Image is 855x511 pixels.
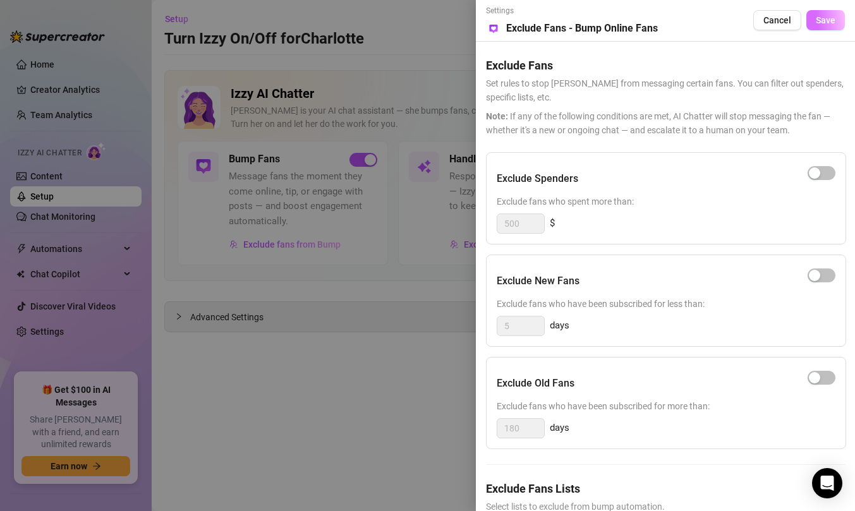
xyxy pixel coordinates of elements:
span: Exclude fans who have been subscribed for less than: [497,297,835,311]
span: Settings [486,5,658,17]
span: days [550,318,569,334]
h5: Exclude New Fans [497,274,579,289]
button: Cancel [753,10,801,30]
span: days [550,421,569,436]
button: Save [806,10,845,30]
h5: Exclude Fans Lists [486,480,845,497]
span: If any of the following conditions are met, AI Chatter will stop messaging the fan — whether it's... [486,109,845,137]
div: Open Intercom Messenger [812,468,842,498]
h5: Exclude Fans [486,57,845,74]
h5: Exclude Spenders [497,171,578,186]
span: Exclude fans who have been subscribed for more than: [497,399,835,413]
span: Cancel [763,15,791,25]
span: Exclude fans who spent more than: [497,195,835,208]
span: $ [550,216,555,231]
span: Note: [486,111,508,121]
span: Save [816,15,835,25]
h5: Exclude Fans - Bump Online Fans [506,21,658,36]
span: Set rules to stop [PERSON_NAME] from messaging certain fans. You can filter out spenders, specifi... [486,76,845,104]
h5: Exclude Old Fans [497,376,574,391]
